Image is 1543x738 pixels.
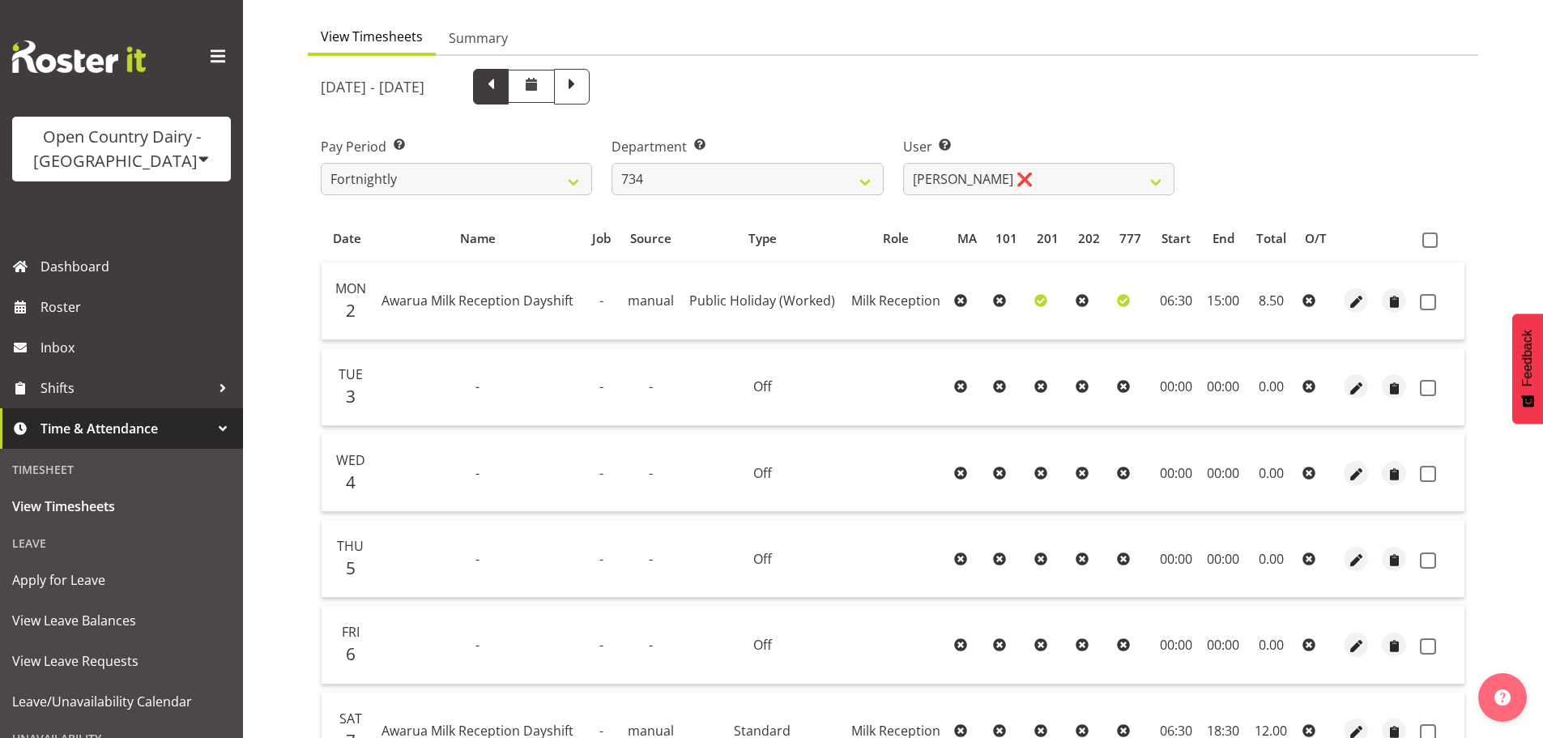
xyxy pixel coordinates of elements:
[681,520,843,598] td: Off
[851,292,940,309] span: Milk Reception
[381,292,573,309] span: Awarua Milk Reception Dayshift
[321,78,424,96] h5: [DATE] - [DATE]
[1037,229,1059,248] span: 201
[628,292,674,309] span: manual
[1152,606,1200,684] td: 00:00
[4,560,239,600] a: Apply for Leave
[12,689,231,714] span: Leave/Unavailability Calendar
[12,568,231,592] span: Apply for Leave
[40,254,235,279] span: Dashboard
[40,376,211,400] span: Shifts
[599,464,603,482] span: -
[612,137,883,156] label: Department
[1200,520,1247,598] td: 00:00
[1512,314,1543,424] button: Feedback - Show survey
[346,642,356,665] span: 6
[995,229,1017,248] span: 101
[1152,262,1200,340] td: 06:30
[346,557,356,579] span: 5
[1152,348,1200,426] td: 00:00
[346,385,356,407] span: 3
[40,295,235,319] span: Roster
[335,279,366,297] span: Mon
[1200,434,1247,512] td: 00:00
[333,229,361,248] span: Date
[649,550,653,568] span: -
[12,649,231,673] span: View Leave Requests
[1247,262,1296,340] td: 8.50
[599,550,603,568] span: -
[1119,229,1141,248] span: 777
[1162,229,1191,248] span: Start
[599,292,603,309] span: -
[649,636,653,654] span: -
[4,681,239,722] a: Leave/Unavailability Calendar
[681,262,843,340] td: Public Holiday (Worked)
[4,600,239,641] a: View Leave Balances
[321,137,592,156] label: Pay Period
[346,299,356,322] span: 2
[1247,520,1296,598] td: 0.00
[649,378,653,395] span: -
[4,641,239,681] a: View Leave Requests
[1247,348,1296,426] td: 0.00
[1247,606,1296,684] td: 0.00
[1152,520,1200,598] td: 00:00
[630,229,671,248] span: Source
[342,623,360,641] span: Fri
[4,486,239,527] a: View Timesheets
[321,27,423,46] span: View Timesheets
[1078,229,1100,248] span: 202
[1494,689,1511,706] img: help-xxl-2.png
[475,636,480,654] span: -
[1152,434,1200,512] td: 00:00
[4,453,239,486] div: Timesheet
[1520,330,1535,386] span: Feedback
[883,229,909,248] span: Role
[957,229,977,248] span: MA
[40,416,211,441] span: Time & Attendance
[460,229,496,248] span: Name
[1247,434,1296,512] td: 0.00
[649,464,653,482] span: -
[1256,229,1286,248] span: Total
[681,434,843,512] td: Off
[28,125,215,173] div: Open Country Dairy - [GEOGRAPHIC_DATA]
[339,365,363,383] span: Tue
[748,229,777,248] span: Type
[346,471,356,493] span: 4
[40,335,235,360] span: Inbox
[336,451,365,469] span: Wed
[475,378,480,395] span: -
[337,537,364,555] span: Thu
[12,608,231,633] span: View Leave Balances
[599,636,603,654] span: -
[475,550,480,568] span: -
[1213,229,1234,248] span: End
[4,527,239,560] div: Leave
[475,464,480,482] span: -
[681,348,843,426] td: Off
[12,494,231,518] span: View Timesheets
[1305,229,1327,248] span: O/T
[12,41,146,73] img: Rosterit website logo
[1200,606,1247,684] td: 00:00
[1200,348,1247,426] td: 00:00
[681,606,843,684] td: Off
[599,378,603,395] span: -
[592,229,611,248] span: Job
[1200,262,1247,340] td: 15:00
[903,137,1174,156] label: User
[449,28,508,48] span: Summary
[339,710,362,727] span: Sat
